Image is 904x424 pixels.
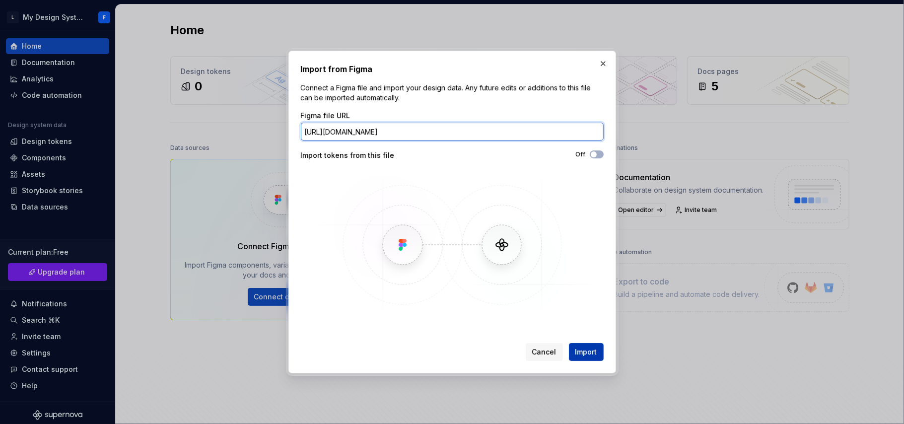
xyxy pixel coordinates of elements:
label: Figma file URL [301,111,350,121]
div: Import tokens from this file [301,150,452,160]
label: Off [576,150,586,158]
button: Cancel [526,343,563,361]
h2: Import from Figma [301,63,604,75]
span: Cancel [532,347,556,357]
button: Import [569,343,604,361]
span: Import [575,347,597,357]
p: Connect a Figma file and import your design data. Any future edits or additions to this file can ... [301,83,604,103]
input: https://figma.com/file/... [301,123,604,141]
